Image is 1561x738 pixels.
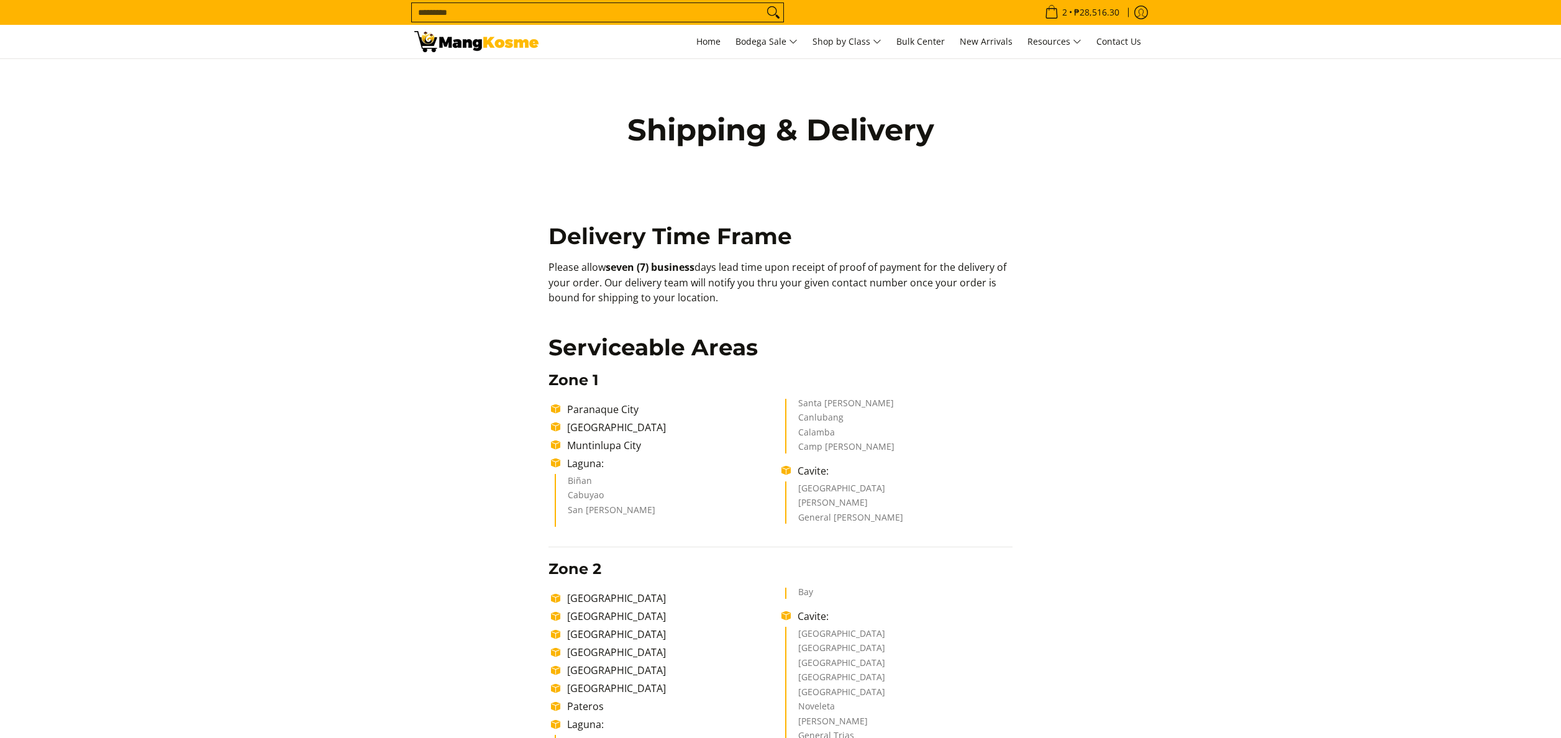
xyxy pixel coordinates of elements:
h3: Zone 1 [548,371,1013,389]
p: Please allow days lead time upon receipt of proof of payment for the delivery of your order. Our ... [548,260,1013,318]
li: [GEOGRAPHIC_DATA] [561,663,781,678]
span: Bulk Center [896,35,945,47]
li: [PERSON_NAME] [798,498,1000,513]
img: Shipping &amp; Delivery Page l Mang Kosme: Home Appliances Warehouse Sale! [414,31,539,52]
a: Home [690,25,727,58]
li: Noveleta [798,702,1000,717]
li: [GEOGRAPHIC_DATA] [798,658,1000,673]
span: Home [696,35,721,47]
li: [GEOGRAPHIC_DATA] [561,609,781,624]
li: [GEOGRAPHIC_DATA] [561,420,781,435]
span: Paranaque City [567,403,639,416]
span: ₱28,516.30 [1072,8,1121,17]
li: Calamba [798,428,1000,443]
li: Camp [PERSON_NAME] [798,442,1000,453]
button: Search [763,3,783,22]
li: Laguna: [561,717,781,732]
li: Santa [PERSON_NAME] [798,399,1000,414]
li: [GEOGRAPHIC_DATA] [561,591,781,606]
b: seven (7) business [606,260,694,274]
a: Bodega Sale [729,25,804,58]
li: General [PERSON_NAME] [798,513,1000,524]
h3: Zone 2 [548,560,1013,578]
li: [GEOGRAPHIC_DATA] [798,484,1000,499]
h2: Serviceable Areas [548,334,1013,362]
a: Contact Us [1090,25,1147,58]
span: Bodega Sale [735,34,798,50]
li: Cavite: [791,609,1012,624]
li: Biñan [568,476,770,491]
span: Contact Us [1096,35,1141,47]
span: New Arrivals [960,35,1013,47]
li: Muntinlupa City [561,438,781,453]
a: Bulk Center [890,25,951,58]
li: Canlubang [798,413,1000,428]
li: Bay [798,588,1000,599]
li: Cabuyao [568,491,770,506]
li: [GEOGRAPHIC_DATA] [561,681,781,696]
li: [GEOGRAPHIC_DATA] [561,645,781,660]
a: Resources [1021,25,1088,58]
li: Pateros [561,699,781,714]
li: [GEOGRAPHIC_DATA] [798,673,1000,688]
span: Shop by Class [812,34,881,50]
li: Laguna: [561,456,781,471]
li: [PERSON_NAME] [798,717,1000,732]
span: Resources [1027,34,1081,50]
li: [GEOGRAPHIC_DATA] [798,688,1000,703]
h2: Delivery Time Frame [548,222,1013,250]
a: New Arrivals [953,25,1019,58]
span: 2 [1060,8,1069,17]
nav: Main Menu [551,25,1147,58]
h1: Shipping & Delivery [601,111,961,148]
li: San [PERSON_NAME] [568,506,770,521]
li: [GEOGRAPHIC_DATA] [798,644,1000,658]
a: Shop by Class [806,25,888,58]
span: • [1041,6,1123,19]
li: Cavite: [791,463,1012,478]
li: [GEOGRAPHIC_DATA] [561,627,781,642]
li: [GEOGRAPHIC_DATA] [798,629,1000,644]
